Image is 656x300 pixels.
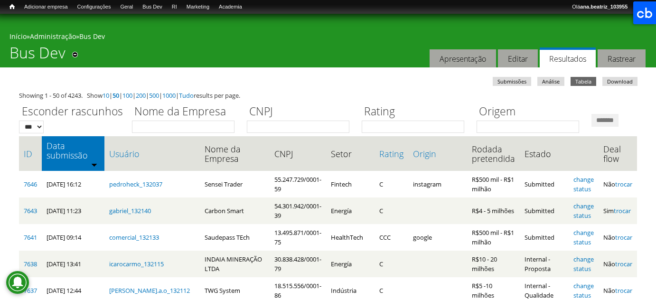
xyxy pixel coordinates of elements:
td: INDAIA MINERAÇÃO LTDA [200,251,270,277]
a: 1000 [162,91,176,100]
a: Bus Dev [138,2,167,12]
td: R$500 mil - R$1 milhão [467,224,520,251]
a: Bus Dev [79,32,105,41]
img: ordem crescente [91,161,97,168]
th: Estado [520,136,569,171]
a: Análise [537,77,564,86]
a: 10 [103,91,109,100]
span: Início [9,3,15,10]
a: Submissões [493,77,531,86]
a: 7641 [24,233,37,242]
a: Marketing [182,2,214,12]
label: Esconder rascunhos [19,103,126,121]
td: instagram [408,171,467,197]
a: change status [573,228,594,246]
td: 13.495.871/0001-75 [270,224,326,251]
a: icarocarmo_132115 [109,260,164,268]
a: Configurações [73,2,116,12]
a: Origin [413,149,462,159]
a: 200 [136,91,146,100]
th: Setor [326,136,375,171]
td: Não [599,171,637,197]
td: [DATE] 16:12 [42,171,104,197]
td: Não [599,251,637,277]
a: Usuário [109,149,195,159]
td: 55.247.729/0001-59 [270,171,326,197]
a: comercial_132133 [109,233,159,242]
a: change status [573,281,594,300]
a: trocar [615,260,632,268]
a: Adicionar empresa [19,2,73,12]
a: Tudo [179,91,194,100]
td: Saudepass TEch [200,224,270,251]
a: change status [573,202,594,220]
a: ID [24,149,37,159]
td: C [375,171,408,197]
a: change status [573,255,594,273]
td: Sensei Trader [200,171,270,197]
td: google [408,224,467,251]
a: pedroheck_132037 [109,180,162,188]
a: 7637 [24,286,37,295]
td: [DATE] 13:41 [42,251,104,277]
td: [DATE] 09:14 [42,224,104,251]
td: 54.301.942/0001-39 [270,197,326,224]
td: Energía [326,197,375,224]
td: R$500 mil - R$1 milhão [467,171,520,197]
a: change status [573,175,594,193]
a: trocar [615,180,632,188]
td: [DATE] 11:23 [42,197,104,224]
td: R$10 - 20 milhões [467,251,520,277]
a: Download [602,77,637,86]
td: Sim [599,197,637,224]
a: Sair [632,2,651,12]
div: » » [9,32,647,44]
label: Nome da Empresa [132,103,241,121]
a: 7643 [24,206,37,215]
th: CNPJ [270,136,326,171]
a: 7646 [24,180,37,188]
a: trocar [615,233,632,242]
label: Rating [362,103,470,121]
td: C [375,197,408,224]
a: Resultados [540,47,596,68]
div: Showing 1 - 50 of 4243. Show | | | | | | results per page. [19,91,637,100]
td: C [375,251,408,277]
a: Administração [30,32,76,41]
th: Rodada pretendida [467,136,520,171]
strong: ana.beatriz_103955 [580,4,628,9]
a: 100 [122,91,132,100]
td: Internal - Proposta [520,251,569,277]
a: Data submissão [47,141,100,160]
a: trocar [614,206,631,215]
label: Origem [477,103,585,121]
a: [PERSON_NAME].a.o_132112 [109,286,190,295]
a: Rastrear [598,49,646,68]
a: 500 [149,91,159,100]
a: trocar [615,286,632,295]
td: 30.838.428/0001-79 [270,251,326,277]
td: R$4 - 5 milhões [467,197,520,224]
td: Fintech [326,171,375,197]
td: Carbon Smart [200,197,270,224]
td: Submitted [520,197,569,224]
td: Submitted [520,171,569,197]
a: Início [5,2,19,11]
a: gabriel_132140 [109,206,151,215]
h1: Bus Dev [9,44,66,67]
th: Deal flow [599,136,637,171]
td: HealthTech [326,224,375,251]
a: RI [167,2,182,12]
td: Submitted [520,224,569,251]
a: Editar [498,49,538,68]
td: Energía [326,251,375,277]
a: Tabela [571,77,596,86]
label: CNPJ [247,103,356,121]
a: Apresentação [430,49,496,68]
a: 7638 [24,260,37,268]
a: Rating [379,149,403,159]
a: Geral [115,2,138,12]
a: Academia [214,2,247,12]
a: Início [9,32,27,41]
a: 50 [112,91,119,100]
